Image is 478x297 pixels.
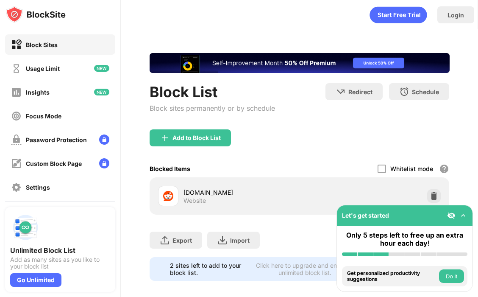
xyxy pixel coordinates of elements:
img: lock-menu.svg [99,134,109,145]
div: Block List [150,83,275,101]
iframe: Banner [150,53,450,73]
div: Block sites permanently or by schedule [150,104,275,112]
img: lock-menu.svg [99,158,109,168]
div: Only 5 steps left to free up an extra hour each day! [342,231,467,247]
div: Website [183,197,206,205]
div: Block Sites [26,41,58,48]
img: customize-block-page-off.svg [11,158,22,169]
div: Redirect [348,88,372,95]
div: Insights [26,89,50,96]
div: Password Protection [26,136,87,143]
div: animation [370,6,427,23]
div: Unlimited Block List [10,246,110,255]
img: insights-off.svg [11,87,22,98]
img: new-icon.svg [94,89,109,95]
img: omni-setup-toggle.svg [459,211,467,220]
div: Custom Block Page [26,160,82,167]
img: time-usage-off.svg [11,63,22,74]
img: settings-off.svg [11,182,22,193]
div: Add to Block List [172,134,221,141]
div: Go Unlimited [10,273,61,287]
div: Schedule [412,88,439,95]
img: push-block-list.svg [10,212,41,243]
div: [DOMAIN_NAME] [183,188,300,197]
img: favicons [163,191,173,201]
div: Add as many sites as you like to your block list [10,256,110,270]
div: Let's get started [342,212,389,219]
div: Login [447,11,464,19]
img: logo-blocksite.svg [6,6,66,23]
img: password-protection-off.svg [11,134,22,145]
div: Click here to upgrade and enjoy an unlimited block list. [249,262,361,276]
div: Get personalized productivity suggestions [347,270,437,283]
div: Usage Limit [26,65,60,72]
div: Export [172,237,192,244]
img: eye-not-visible.svg [447,211,456,220]
div: Focus Mode [26,112,61,120]
div: Settings [26,184,50,191]
div: Whitelist mode [390,165,433,172]
img: focus-off.svg [11,111,22,121]
div: Blocked Items [150,165,190,172]
img: block-on.svg [11,39,22,50]
button: Do it [439,269,464,283]
div: Import [230,237,250,244]
img: new-icon.svg [94,65,109,72]
div: 2 sites left to add to your block list. [170,262,244,276]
